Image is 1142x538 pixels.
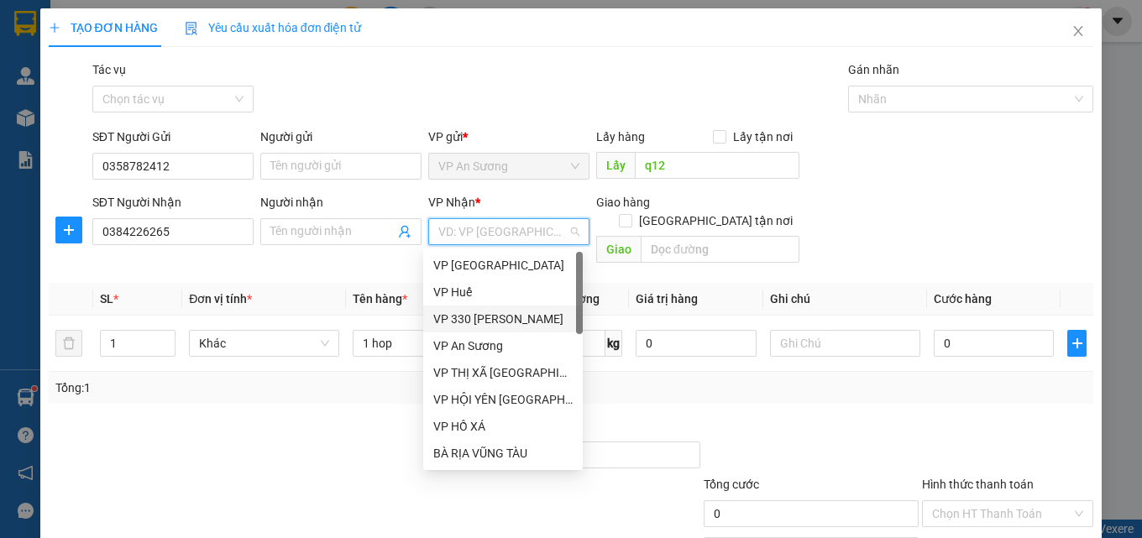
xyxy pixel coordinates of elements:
div: Tổng: 1 [55,379,443,397]
div: SĐT Người Nhận [92,193,254,212]
input: Dọc đường [641,236,799,263]
span: VP An Sương [438,154,579,179]
div: BÀ RỊA VŨNG TÀU [423,440,583,467]
span: up [161,333,171,343]
div: VP Huế [423,279,583,306]
span: Lấy tận nơi [726,128,799,146]
span: CC: [43,111,67,129]
span: Giao: [126,70,245,103]
label: Gán nhãn [848,63,899,76]
div: VP Huế [433,283,573,301]
input: 0 [636,330,757,357]
input: Dọc đường [635,152,799,179]
div: VP gửi [428,128,589,146]
span: Lấy hàng [596,130,645,144]
span: TẠO ĐƠN HÀNG [49,21,158,34]
span: Giao [596,236,641,263]
label: Hình thức thanh toán [922,478,1034,491]
span: [PERSON_NAME] [126,86,245,104]
span: VP Nhận [428,196,475,209]
button: Close [1055,8,1102,55]
button: delete [55,330,82,357]
span: plus [1068,337,1086,350]
div: VP Đà Lạt [423,252,583,279]
div: VP THỊ XÃ QUẢNG TRỊ [423,359,583,386]
div: Người gửi [260,128,422,146]
span: 0 [34,111,43,129]
span: Cước hàng [934,292,992,306]
span: user-add [398,225,411,238]
span: Decrease Value [156,343,175,356]
img: icon [185,22,198,35]
p: Gửi: [7,28,123,65]
span: plus [56,223,81,237]
div: VP [GEOGRAPHIC_DATA] [433,256,573,274]
span: VP An Sương [7,28,78,65]
div: VP HỘI YÊN [GEOGRAPHIC_DATA] [433,390,573,409]
span: Giá trị hàng [636,292,698,306]
span: down [161,345,171,355]
p: Nhận: [126,9,245,46]
span: vp Q12 [32,67,81,86]
div: VP 330 [PERSON_NAME] [433,310,573,328]
div: VP An Sương [423,332,583,359]
span: Increase Value [156,331,175,343]
div: VP THỊ XÃ [GEOGRAPHIC_DATA] [433,363,573,382]
th: Ghi chú [763,283,927,316]
div: VP 330 Lê Duẫn [423,306,583,332]
span: Tên hàng [353,292,407,306]
span: [GEOGRAPHIC_DATA] tận nơi [632,212,799,230]
span: SL [100,292,113,306]
span: 150.000 [71,111,131,129]
span: Tổng cước [704,478,759,491]
span: plus [49,22,60,34]
div: VP An Sương [433,337,573,355]
span: Yêu cầu xuất hóa đơn điện tử [185,21,362,34]
input: VD: Bàn, Ghế [353,330,503,357]
button: plus [55,217,82,243]
span: Giao hàng [596,196,650,209]
span: CR: [5,111,29,129]
span: kg [605,330,622,357]
div: BÀ RỊA VŨNG TÀU [433,444,573,462]
span: Lấy [596,152,635,179]
span: Lấy: [7,69,81,85]
span: 0886417036 [126,49,218,67]
span: VP 330 [PERSON_NAME] [126,9,245,46]
div: Người nhận [260,193,422,212]
label: Tác vụ [92,63,126,76]
input: Ghi Chú [770,330,920,357]
span: Khác [199,331,329,356]
div: VP HỘI YÊN HẢI LĂNG [423,386,583,413]
span: Đơn vị tính [189,292,252,306]
div: VP HỒ XÁ [423,413,583,440]
div: SĐT Người Gửi [92,128,254,146]
div: VP HỒ XÁ [433,417,573,436]
span: close [1071,24,1085,38]
button: plus [1067,330,1087,357]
